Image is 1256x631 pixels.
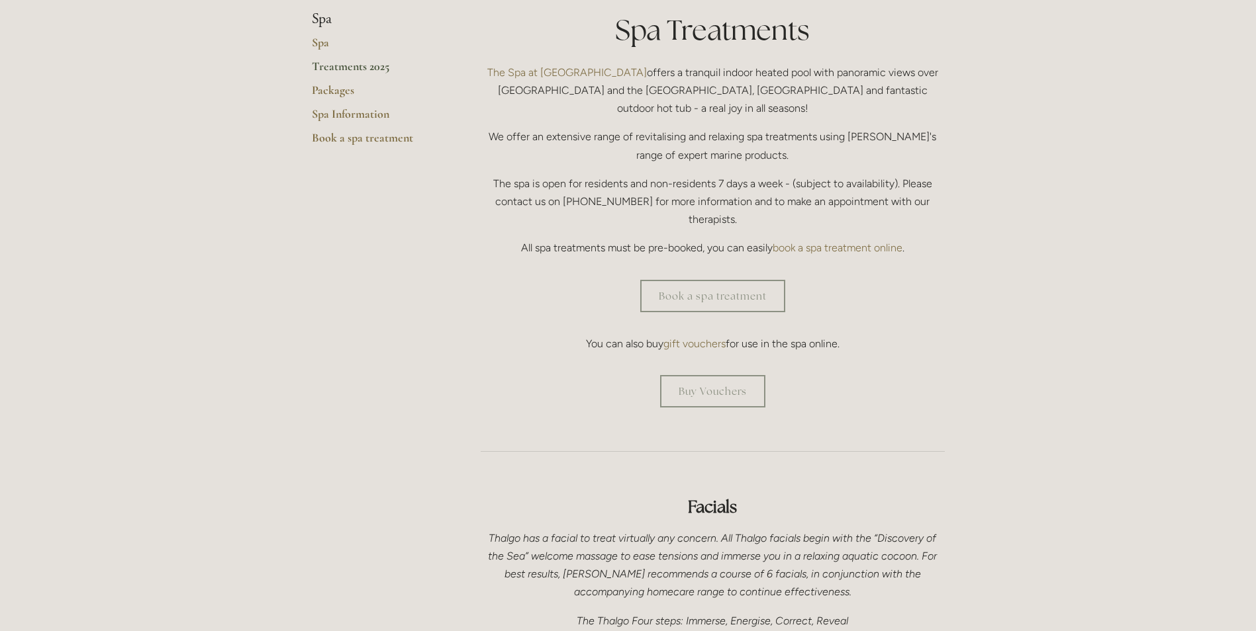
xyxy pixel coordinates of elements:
a: book a spa treatment online [773,241,902,254]
p: offers a tranquil indoor heated pool with panoramic views over [GEOGRAPHIC_DATA] and the [GEOGRAP... [481,63,945,118]
a: Book a spa treatment [312,130,438,154]
strong: Facials [688,496,737,517]
a: Treatments 2025 [312,59,438,83]
a: The Spa at [GEOGRAPHIC_DATA] [487,66,647,79]
p: We offer an extensive range of revitalising and relaxing spa treatments using [PERSON_NAME]'s ran... [481,128,945,163]
p: All spa treatments must be pre-booked, you can easily . [481,239,945,257]
p: You can also buy for use in the spa online. [481,335,945,353]
em: Thalgo has a facial to treat virtually any concern. All Thalgo facials begin with the “Discovery ... [488,532,940,599]
h1: Spa Treatments [481,11,945,50]
li: Spa [312,11,438,28]
a: gift vouchers [663,337,726,350]
a: Spa [312,35,438,59]
p: The spa is open for residents and non-residents 7 days a week - (subject to availability). Please... [481,175,945,229]
a: Buy Vouchers [660,375,765,407]
a: Packages [312,83,438,106]
a: Spa Information [312,106,438,130]
em: The Thalgo Four steps: Immerse, Energise, Correct, Reveal [577,614,848,627]
a: Book a spa treatment [640,280,785,312]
